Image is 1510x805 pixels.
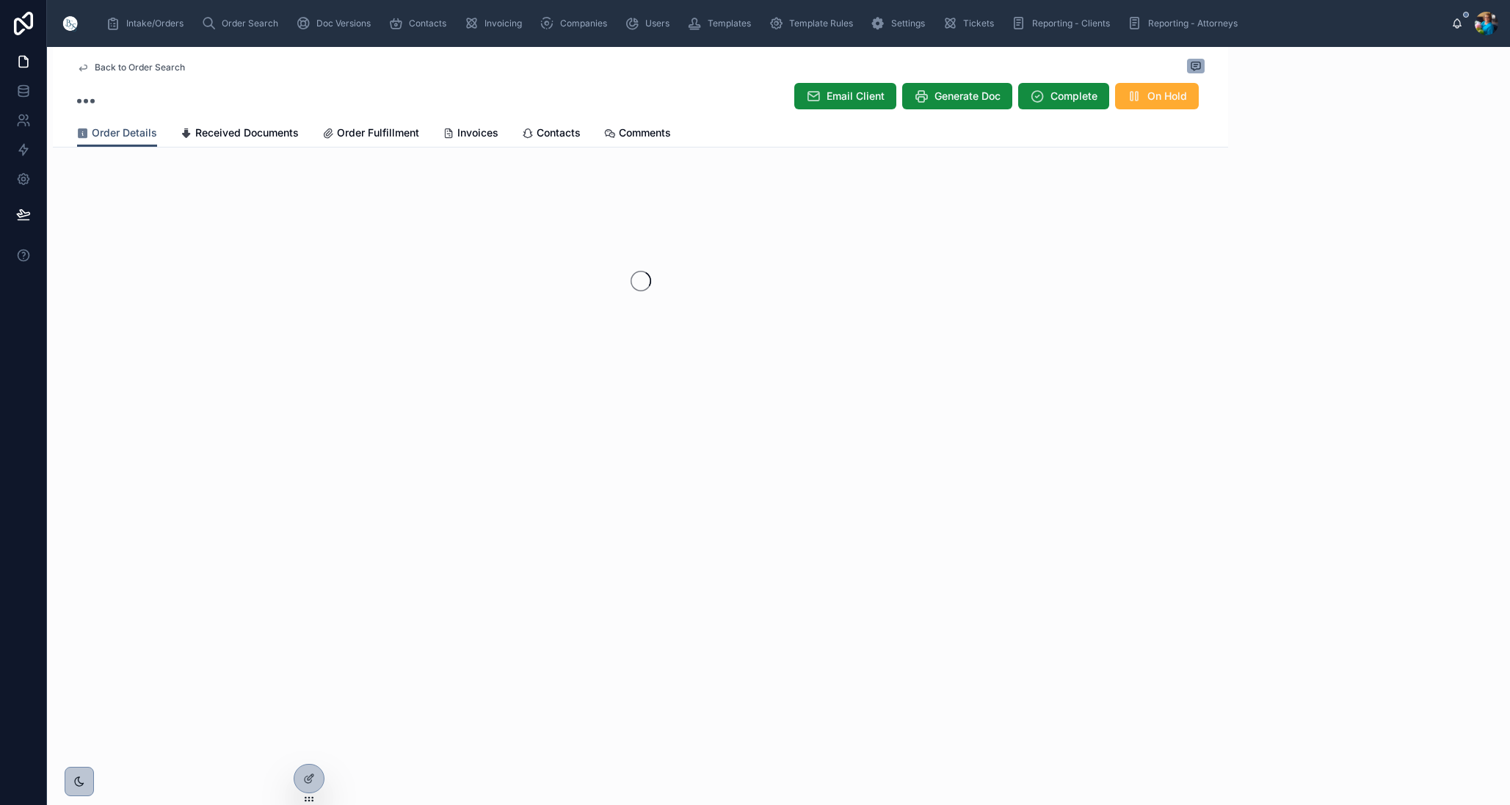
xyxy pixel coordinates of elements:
[789,18,853,29] span: Template Rules
[963,18,994,29] span: Tickets
[794,83,896,109] button: Email Client
[902,83,1012,109] button: Generate Doc
[1123,10,1248,37] a: Reporting - Attorneys
[59,12,82,35] img: App logo
[620,10,680,37] a: Users
[1115,83,1199,109] button: On Hold
[938,10,1004,37] a: Tickets
[77,62,185,73] a: Back to Order Search
[181,120,299,149] a: Received Documents
[827,89,885,103] span: Email Client
[443,120,498,149] a: Invoices
[764,10,863,37] a: Template Rules
[866,10,935,37] a: Settings
[384,10,457,37] a: Contacts
[537,125,581,140] span: Contacts
[934,89,1001,103] span: Generate Doc
[619,125,671,140] span: Comments
[195,125,299,140] span: Received Documents
[1007,10,1120,37] a: Reporting - Clients
[77,120,157,147] a: Order Details
[683,10,761,37] a: Templates
[460,10,532,37] a: Invoicing
[409,18,446,29] span: Contacts
[1050,89,1097,103] span: Complete
[291,10,381,37] a: Doc Versions
[1032,18,1110,29] span: Reporting - Clients
[1147,89,1187,103] span: On Hold
[92,125,157,140] span: Order Details
[1018,83,1109,109] button: Complete
[484,18,522,29] span: Invoicing
[604,120,671,149] a: Comments
[222,18,278,29] span: Order Search
[197,10,288,37] a: Order Search
[101,10,194,37] a: Intake/Orders
[337,125,419,140] span: Order Fulfillment
[94,7,1451,40] div: scrollable content
[322,120,419,149] a: Order Fulfillment
[126,18,184,29] span: Intake/Orders
[316,18,371,29] span: Doc Versions
[535,10,617,37] a: Companies
[95,62,185,73] span: Back to Order Search
[1148,18,1238,29] span: Reporting - Attorneys
[891,18,925,29] span: Settings
[708,18,751,29] span: Templates
[645,18,669,29] span: Users
[457,125,498,140] span: Invoices
[522,120,581,149] a: Contacts
[560,18,607,29] span: Companies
